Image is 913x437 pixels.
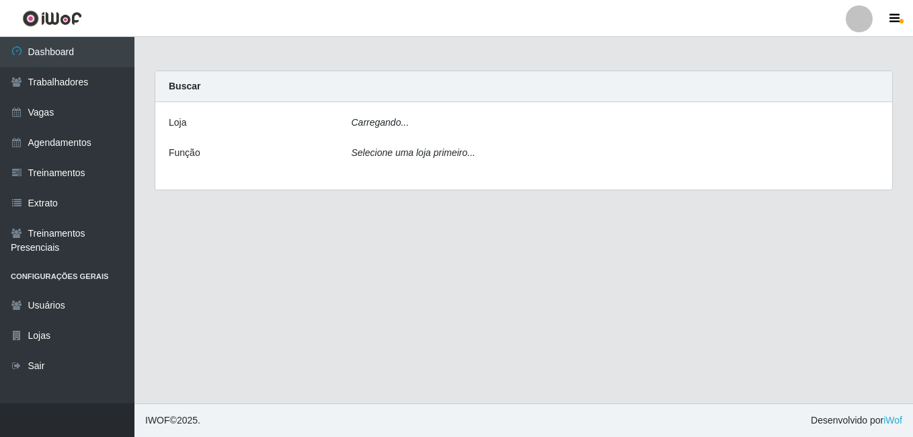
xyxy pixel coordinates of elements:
[169,81,200,91] strong: Buscar
[145,415,170,426] span: IWOF
[22,10,82,27] img: CoreUI Logo
[169,146,200,160] label: Função
[145,413,200,428] span: © 2025 .
[352,117,409,128] i: Carregando...
[169,116,186,130] label: Loja
[352,147,475,158] i: Selecione uma loja primeiro...
[811,413,902,428] span: Desenvolvido por
[883,415,902,426] a: iWof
